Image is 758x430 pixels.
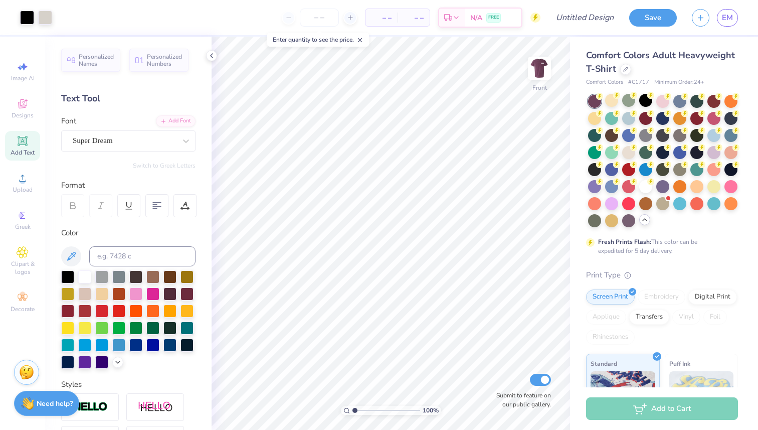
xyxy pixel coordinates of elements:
div: Add Font [156,115,196,127]
div: Embroidery [638,290,685,305]
div: Styles [61,379,196,390]
div: Screen Print [586,290,635,305]
div: Digital Print [688,290,737,305]
div: Applique [586,310,626,325]
span: Standard [591,358,617,369]
input: Untitled Design [548,8,622,28]
strong: Fresh Prints Flash: [598,238,651,246]
img: Front [529,58,549,78]
span: Image AI [11,74,35,82]
div: Foil [703,310,727,325]
img: Shadow [138,401,173,413]
span: Designs [12,111,34,119]
span: Add Text [11,149,35,157]
span: Decorate [11,305,35,313]
span: Minimum Order: 24 + [654,78,704,87]
span: – – [371,13,392,23]
div: Rhinestones [586,330,635,345]
input: – – [300,9,339,27]
label: Font [61,115,76,127]
button: Switch to Greek Letters [133,162,196,170]
div: Text Tool [61,92,196,105]
div: Vinyl [672,310,700,325]
div: Front [532,83,547,92]
span: N/A [470,13,482,23]
div: Format [61,180,197,191]
a: EM [717,9,738,27]
span: Comfort Colors [586,78,623,87]
span: Puff Ink [669,358,690,369]
input: e.g. 7428 c [89,246,196,266]
strong: Need help? [37,399,73,408]
button: Save [629,9,677,27]
label: Submit to feature on our public gallery. [491,391,551,409]
div: Enter quantity to see the price. [267,33,369,47]
img: Stroke [73,401,108,413]
img: Puff Ink [669,371,734,421]
span: Upload [13,186,33,194]
span: Clipart & logos [5,260,40,276]
span: # C1717 [628,78,649,87]
div: This color can be expedited for 5 day delivery. [598,237,721,255]
span: Greek [15,223,31,231]
span: FREE [488,14,499,21]
img: Standard [591,371,655,421]
span: 100 % [423,406,439,415]
div: Color [61,227,196,239]
span: Personalized Numbers [147,53,182,67]
div: Transfers [629,310,669,325]
span: EM [722,12,733,24]
div: Print Type [586,269,738,281]
span: Personalized Names [79,53,114,67]
span: Comfort Colors Adult Heavyweight T-Shirt [586,49,735,75]
span: – – [404,13,424,23]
